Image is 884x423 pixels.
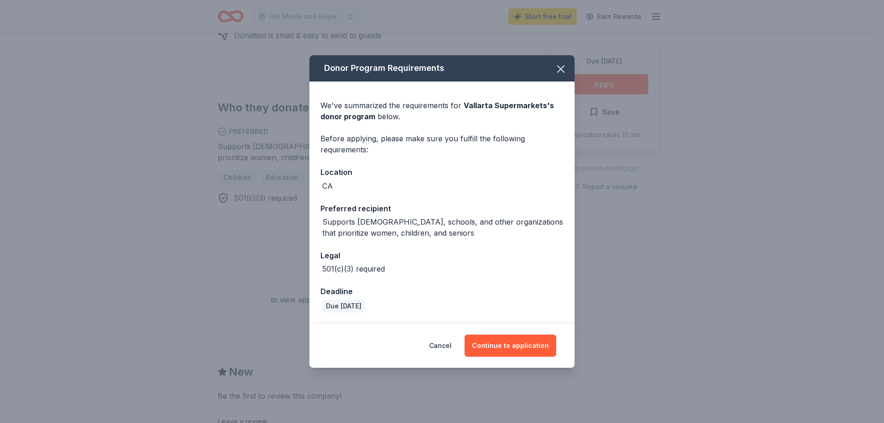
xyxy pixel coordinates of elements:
div: Legal [320,249,564,261]
div: We've summarized the requirements for below. [320,100,564,122]
div: Before applying, please make sure you fulfill the following requirements: [320,133,564,155]
div: Deadline [320,285,564,297]
div: Donor Program Requirements [309,55,575,81]
button: Continue to application [465,335,556,357]
div: 501(c)(3) required [322,263,385,274]
div: CA [322,180,333,191]
div: Location [320,166,564,178]
div: Supports [DEMOGRAPHIC_DATA], schools, and other organizations that prioritize women, children, an... [322,216,564,238]
button: Cancel [429,335,452,357]
div: Due [DATE] [322,300,365,313]
div: Preferred recipient [320,203,564,214]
